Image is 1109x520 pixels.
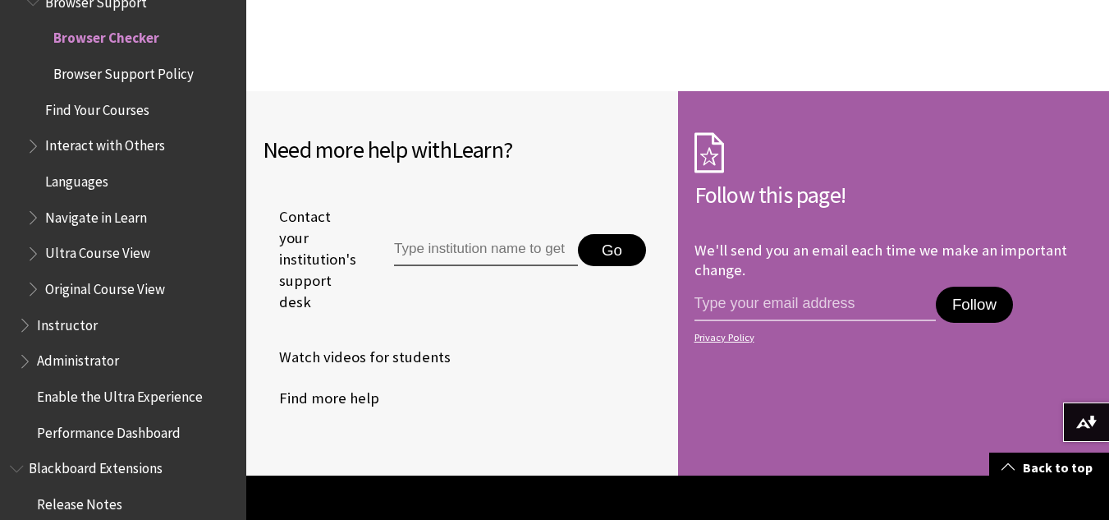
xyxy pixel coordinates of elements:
button: Go [578,234,646,267]
input: email address [694,287,936,321]
button: Follow [936,287,1013,323]
span: Learn [451,135,503,164]
span: Blackboard Extensions [29,455,163,477]
span: Release Notes [37,490,122,513]
span: Find Your Courses [45,96,149,118]
span: Browser Checker [53,25,159,47]
a: Find more help [263,386,379,411]
a: Privacy Policy [694,332,1088,343]
h2: Need more help with ? [263,132,662,167]
span: Languages [45,168,108,190]
span: Performance Dashboard [37,419,181,441]
p: We'll send you an email each time we make an important change. [694,241,1067,279]
span: Administrator [37,347,119,370]
span: Browser Support Policy [53,60,194,82]
input: Type institution name to get support [394,234,578,267]
span: Instructor [37,311,98,334]
span: Ultra Course View [45,240,150,262]
img: Subscription Icon [694,132,724,173]
span: Original Course View [45,275,165,297]
span: Enable the Ultra Experience [37,383,203,405]
a: Watch videos for students [263,345,451,370]
a: Back to top [989,453,1109,483]
h2: Follow this page! [694,177,1093,212]
span: Navigate in Learn [45,204,147,226]
span: Interact with Others [45,132,165,154]
span: Contact your institution's support desk [263,206,356,314]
